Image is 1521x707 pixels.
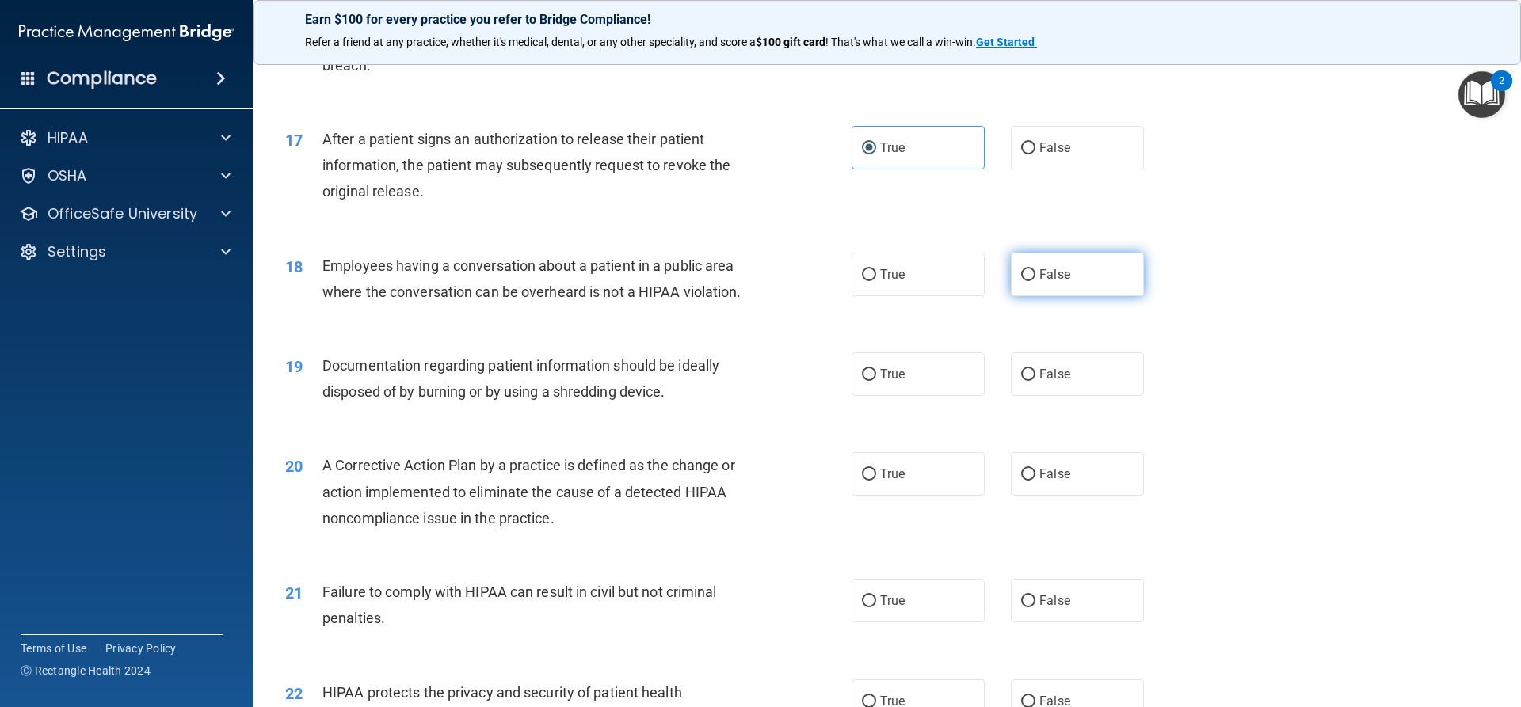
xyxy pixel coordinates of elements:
[19,128,231,147] a: HIPAA
[862,143,876,154] input: True
[21,663,151,678] span: Ⓒ Rectangle Health 2024
[305,12,1470,27] p: Earn $100 for every practice you refer to Bridge Compliance!
[880,140,905,155] span: True
[322,131,730,200] span: After a patient signs an authorization to release their patient information, the patient may subs...
[47,67,157,89] h4: Compliance
[19,204,231,223] a: OfficeSafe University
[862,595,876,607] input: True
[105,640,177,656] a: Privacy Policy
[322,257,741,300] span: Employees having a conversation about a patient in a public area where the conversation can be ov...
[1021,369,1035,381] input: False
[825,36,976,48] span: ! That's what we call a win-win.
[285,131,303,150] span: 17
[305,36,756,48] span: Refer a friend at any practice, whether it's medical, dental, or any other speciality, and score a
[1039,367,1070,382] span: False
[322,583,717,626] span: Failure to comply with HIPAA can result in civil but not criminal penalties.
[285,684,303,703] span: 22
[285,357,303,376] span: 19
[976,36,1035,48] strong: Get Started
[1039,267,1070,282] span: False
[880,367,905,382] span: True
[880,593,905,608] span: True
[880,466,905,481] span: True
[285,457,303,476] span: 20
[285,257,303,276] span: 18
[862,369,876,381] input: True
[1021,595,1035,607] input: False
[322,457,735,526] span: A Corrective Action Plan by a practice is defined as the change or action implemented to eliminat...
[1039,140,1070,155] span: False
[48,128,88,147] p: HIPAA
[1021,143,1035,154] input: False
[976,36,1037,48] a: Get Started
[19,166,231,185] a: OSHA
[48,242,106,261] p: Settings
[1499,81,1504,101] div: 2
[21,640,86,656] a: Terms of Use
[1039,593,1070,608] span: False
[285,583,303,602] span: 21
[19,17,234,48] img: PMB logo
[1021,469,1035,481] input: False
[880,267,905,282] span: True
[48,166,87,185] p: OSHA
[756,36,825,48] strong: $100 gift card
[48,204,197,223] p: OfficeSafe University
[862,469,876,481] input: True
[322,357,719,400] span: Documentation regarding patient information should be ideally disposed of by burning or by using ...
[1021,269,1035,281] input: False
[1039,466,1070,481] span: False
[19,242,231,261] a: Settings
[322,4,753,73] span: If a breach of PHI involves more than 500 patient(s), a press release must be issued to the major...
[862,269,876,281] input: True
[1458,71,1505,118] button: Open Resource Center, 2 new notifications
